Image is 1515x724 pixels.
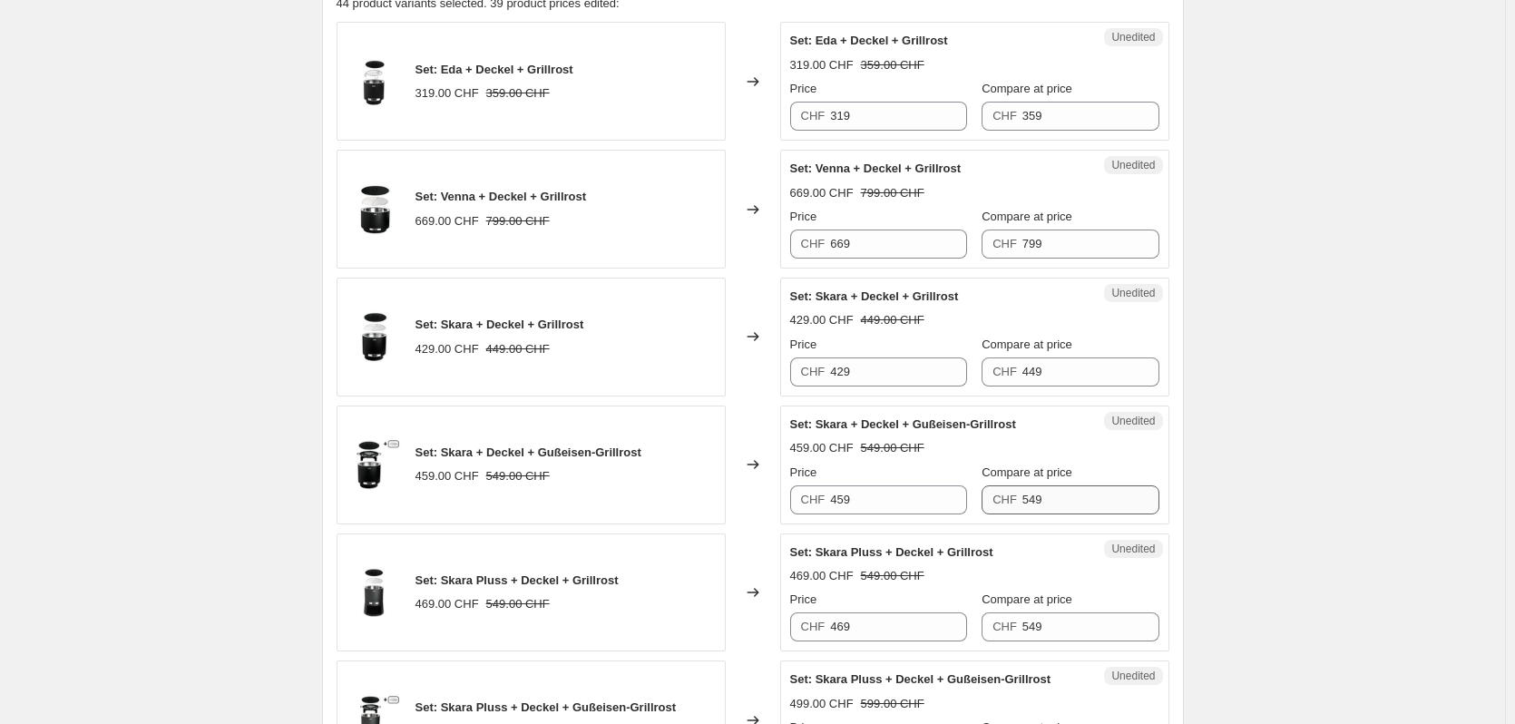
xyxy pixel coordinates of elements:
strike: 799.00 CHF [486,212,550,230]
strike: 549.00 CHF [486,595,550,613]
div: 319.00 CHF [790,56,854,74]
span: CHF [801,493,826,506]
span: Unedited [1111,158,1155,172]
span: Unedited [1111,669,1155,683]
span: Price [790,592,817,606]
span: CHF [992,493,1017,506]
strike: 449.00 CHF [486,340,550,358]
strike: 799.00 CHF [861,184,924,202]
div: 669.00 CHF [415,212,479,230]
strike: 549.00 CHF [861,439,924,457]
div: 669.00 CHF [790,184,854,202]
span: CHF [801,109,826,122]
div: 469.00 CHF [415,595,479,613]
span: Set: Skara Pluss + Deckel + Grillrost [415,573,619,587]
span: Unedited [1111,542,1155,556]
span: Compare at price [982,82,1072,95]
strike: 359.00 CHF [486,84,550,103]
strike: 549.00 CHF [861,567,924,585]
span: Compare at price [982,465,1072,479]
span: Set: Skara Pluss + Deckel + Gußeisen-Grillrost [415,700,677,714]
div: 429.00 CHF [790,311,854,329]
span: Set: Skara Pluss + Deckel + Gußeisen-Grillrost [790,672,1051,686]
span: Unedited [1111,286,1155,300]
span: CHF [992,237,1017,250]
div: 459.00 CHF [415,467,479,485]
span: Unedited [1111,414,1155,428]
span: CHF [992,109,1017,122]
span: Set: Venna + Deckel + Grillrost [415,190,587,203]
strike: 359.00 CHF [861,56,924,74]
span: Set: Skara + Deckel + Grillrost [415,318,584,331]
strike: 599.00 CHF [861,695,924,713]
img: SkaraPluss_DG_80x.png [347,565,401,620]
span: Price [790,465,817,479]
span: CHF [801,365,826,378]
span: CHF [992,620,1017,633]
span: Compare at price [982,210,1072,223]
span: Set: Eda + Deckel + Grillrost [790,34,948,47]
span: CHF [992,365,1017,378]
strike: 449.00 CHF [861,311,924,329]
img: Venna_DG_80x.png [347,182,401,237]
span: Set: Venna + Deckel + Grillrost [790,161,962,175]
span: CHF [801,237,826,250]
span: CHF [801,620,826,633]
strike: 549.00 CHF [486,467,550,485]
span: Unedited [1111,30,1155,44]
div: 459.00 CHF [790,439,854,457]
span: Price [790,338,817,351]
img: Skara_DG_80x.png [347,309,401,364]
span: Price [790,82,817,95]
span: Set: Skara Pluss + Deckel + Grillrost [790,545,993,559]
span: Set: Skara + Deckel + Gußeisen-Grillrost [415,445,641,459]
span: Set: Skara + Deckel + Gußeisen-Grillrost [790,417,1016,431]
span: Price [790,210,817,223]
span: Compare at price [982,338,1072,351]
span: Compare at price [982,592,1072,606]
span: Set: Eda + Deckel + Grillrost [415,63,573,76]
div: 469.00 CHF [790,567,854,585]
div: 319.00 CHF [415,84,479,103]
img: Eda_DG_80x.png [347,54,401,109]
span: Set: Skara + Deckel + Grillrost [790,289,959,303]
div: 429.00 CHF [415,340,479,358]
img: Skara_DGuG_cd10f505-ea87-4936-a004-094d14de7752_80x.png [347,437,401,492]
div: 499.00 CHF [790,695,854,713]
